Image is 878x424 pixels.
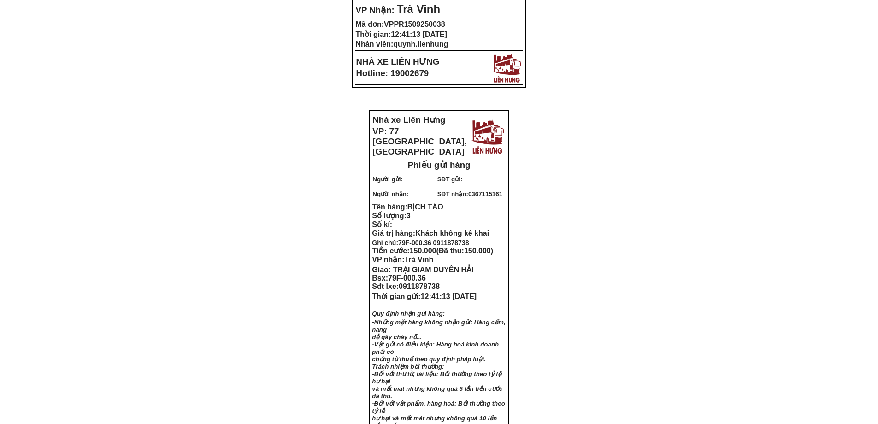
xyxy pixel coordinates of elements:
[372,356,486,363] strong: chứng từ thuế theo quy định pháp luật.
[436,247,493,255] span: (Đã thu:
[372,212,410,220] strong: Số lượng:
[437,176,463,183] strong: SĐT gửi:
[372,191,408,197] strong: Người nhận:
[4,9,66,25] strong: Văn phòng:
[415,229,489,237] span: Khách không kê khai
[372,239,469,246] strong: Ghi chú:
[372,341,499,355] strong: -Vật gửi có điều kiện: Hàng hoá kinh doanh phải có
[397,3,440,15] span: Trà Vinh
[372,221,392,228] strong: Số kí:
[372,400,505,414] strong: -Đối với vật phẩm, hàng hoá: Bồi thường theo tỷ lệ
[4,46,62,56] strong: Sđt người gửi:
[410,247,436,255] span: 150.000
[356,40,448,48] strong: Nhân viên:
[393,40,448,48] span: quynh.lienhung
[372,203,443,211] strong: Tên hàng:
[372,385,502,400] strong: và mất mát nhưng không quá 5 lần tiền cước đã thu.
[372,126,467,156] strong: VP: 77 [GEOGRAPHIC_DATA], [GEOGRAPHIC_DATA]
[464,247,493,255] span: 150.000)
[491,52,523,84] img: logo
[71,67,118,77] span: 0367115161
[4,67,71,77] strong: Sđt người nhận:
[407,203,443,211] span: BỊCH TÁO
[407,212,411,220] span: 3
[398,239,469,246] span: 79F-000.36 0911878738
[372,229,489,237] strong: Giá trị hàng:
[372,256,433,263] strong: VP nhận:
[100,4,135,39] img: logo
[437,191,502,197] strong: SĐT nhận:
[372,370,501,385] strong: -Đối với thư từ, tài liệu: Bồi thường theo tỷ lệ hư hại
[388,274,426,282] span: 79F-000.36
[372,282,440,290] strong: Sđt lxe:
[356,68,429,78] strong: Hotline: 19002679
[372,363,444,370] strong: Trách nhiệm bồi thường:
[404,256,433,263] span: Trà Vinh
[356,57,440,66] strong: NHÀ XE LIÊN HƯNG
[372,334,422,340] strong: dễ gây cháy nổ...
[372,293,477,300] span: Thời gian gửi:
[469,117,506,155] img: logo
[372,274,426,282] strong: Bsx:
[372,266,473,274] span: Giao: TRẠI GIAM DUYÊN HẢI
[372,115,445,125] strong: Nhà xe Liên Hưng
[391,30,447,38] span: 12:41:13 [DATE]
[399,282,440,290] span: 0911878738
[356,30,447,38] strong: Thời gian:
[4,9,66,25] span: VP [PERSON_NAME]
[384,20,445,28] span: VPPR1509250038
[408,160,471,170] strong: Phiếu gửi hàng
[372,176,402,183] strong: Người gửi:
[372,247,493,255] strong: Tiền cước:
[356,20,445,28] strong: Mã đơn:
[372,310,445,317] strong: Quy định nhận gửi hàng:
[372,319,506,333] strong: -Những mặt hàng không nhận gửi: Hàng cấm, hàng
[4,27,18,35] strong: Sđt:
[421,293,477,300] span: 12:41:13 [DATE]
[356,5,395,15] span: VP Nhận:
[468,191,502,197] span: 0367115161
